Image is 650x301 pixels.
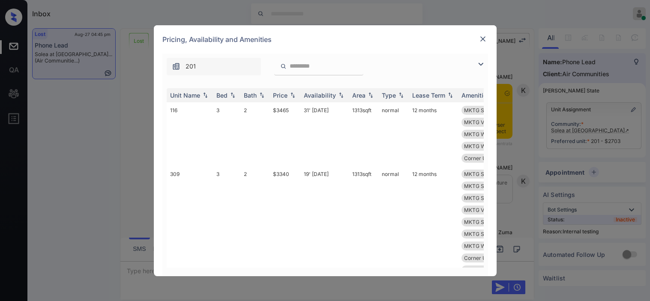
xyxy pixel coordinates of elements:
[273,92,288,99] div: Price
[409,102,458,166] td: 12 months
[300,102,349,166] td: 31' [DATE]
[464,231,514,237] span: MKTG Shower Wal...
[378,102,409,166] td: normal
[349,102,378,166] td: 1313 sqft
[446,92,455,98] img: sorting
[464,155,492,161] span: Corner Unit
[464,219,511,225] span: MKTG Shower Til...
[186,62,196,71] span: 201
[167,102,213,166] td: 116
[172,62,180,71] img: icon-zuma
[201,92,210,98] img: sorting
[464,131,513,137] span: MKTG Washer/Dry...
[476,59,486,69] img: icon-zuma
[228,92,237,98] img: sorting
[280,63,287,70] img: icon-zuma
[464,119,511,125] span: MKTG Vanity Dou...
[412,92,445,99] div: Lease Term
[464,267,506,273] span: Close to Dog Pa...
[464,183,513,189] span: MKTG Storage Am...
[240,102,270,166] td: 2
[464,195,514,201] span: MKTG Shower Wal...
[352,92,365,99] div: Area
[464,243,513,249] span: MKTG Washer/Dry...
[464,143,510,149] span: MKTG WiFi High-...
[288,92,297,98] img: sorting
[464,207,511,213] span: MKTG Vanity Dou...
[382,92,396,99] div: Type
[213,102,240,166] td: 3
[154,25,497,54] div: Pricing, Availability and Amenities
[258,92,266,98] img: sorting
[397,92,405,98] img: sorting
[479,35,487,43] img: close
[216,92,228,99] div: Bed
[461,92,490,99] div: Amenities
[244,92,257,99] div: Bath
[304,92,336,99] div: Availability
[270,102,300,166] td: $3465
[337,92,345,98] img: sorting
[464,171,511,177] span: MKTG Shower Til...
[170,92,200,99] div: Unit Name
[366,92,375,98] img: sorting
[464,107,514,113] span: MKTG Shower Wal...
[464,255,492,261] span: Corner Unit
